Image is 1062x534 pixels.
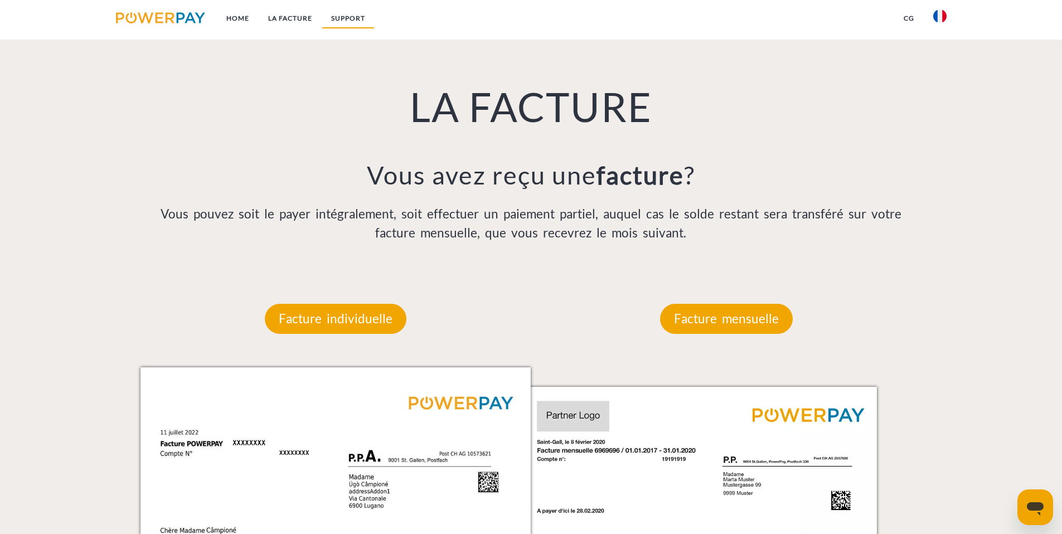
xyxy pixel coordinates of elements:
img: fr [933,9,947,23]
img: logo-powerpay.svg [116,12,206,23]
b: facture [597,160,684,190]
p: Facture individuelle [265,304,406,334]
a: CG [894,8,924,28]
p: Facture mensuelle [660,304,793,334]
h1: LA FACTURE [140,81,922,132]
a: Home [217,8,259,28]
h3: Vous avez reçu une ? [140,159,922,191]
a: Support [322,8,375,28]
a: LA FACTURE [259,8,322,28]
p: Vous pouvez soit le payer intégralement, soit effectuer un paiement partiel, auquel cas le solde ... [140,205,922,242]
iframe: Bouton de lancement de la fenêtre de messagerie [1017,489,1053,525]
